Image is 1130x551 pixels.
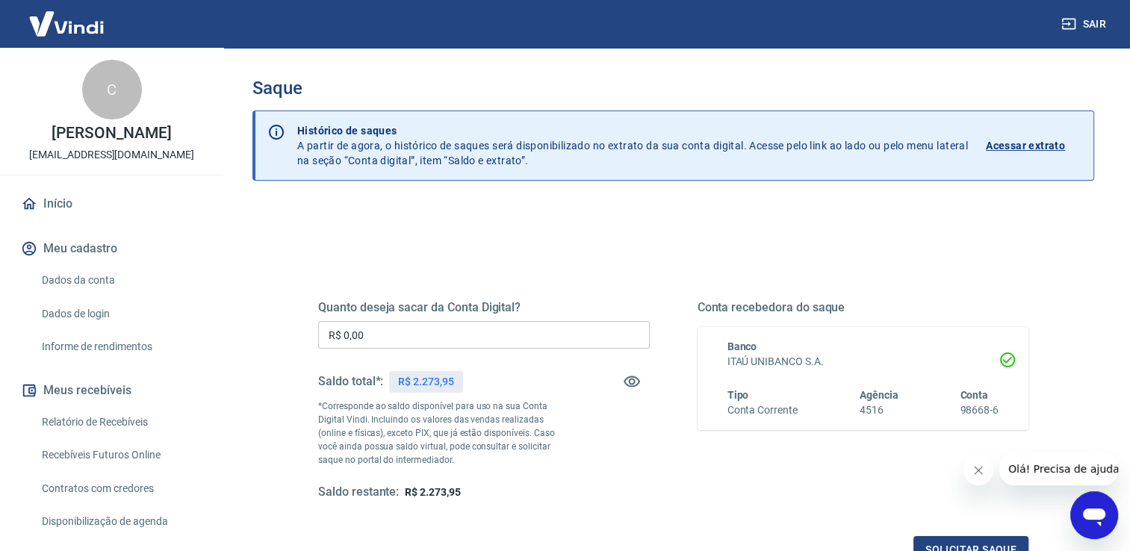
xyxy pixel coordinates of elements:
[727,389,749,401] span: Tipo
[252,78,1094,99] h3: Saque
[29,147,194,163] p: [EMAIL_ADDRESS][DOMAIN_NAME]
[297,123,968,138] p: Histórico de saques
[963,455,993,485] iframe: Fechar mensagem
[9,10,125,22] span: Olá! Precisa de ajuda?
[318,300,650,315] h5: Quanto deseja sacar da Conta Digital?
[36,473,205,504] a: Contratos com credores
[960,402,999,418] h6: 98668-6
[318,374,383,389] h5: Saldo total*:
[1058,10,1112,38] button: Sair
[36,440,205,470] a: Recebíveis Futuros Online
[727,340,757,352] span: Banco
[727,354,999,370] h6: ITAÚ UNIBANCO S.A.
[405,486,460,498] span: R$ 2.273,95
[999,452,1118,485] iframe: Mensagem da empresa
[36,407,205,438] a: Relatório de Recebíveis
[960,389,988,401] span: Conta
[318,485,399,500] h5: Saldo restante:
[860,402,898,418] h6: 4516
[698,300,1029,315] h5: Conta recebedora do saque
[297,123,968,168] p: A partir de agora, o histórico de saques será disponibilizado no extrato da sua conta digital. Ac...
[860,389,898,401] span: Agência
[18,232,205,265] button: Meu cadastro
[36,299,205,329] a: Dados de login
[18,1,115,46] img: Vindi
[82,60,142,119] div: C
[36,506,205,537] a: Disponibilização de agenda
[986,123,1081,168] a: Acessar extrato
[36,265,205,296] a: Dados da conta
[398,374,453,390] p: R$ 2.273,95
[986,138,1065,153] p: Acessar extrato
[18,187,205,220] a: Início
[1070,491,1118,539] iframe: Botão para abrir a janela de mensagens
[18,374,205,407] button: Meus recebíveis
[727,402,798,418] h6: Conta Corrente
[52,125,171,141] p: [PERSON_NAME]
[36,331,205,362] a: Informe de rendimentos
[318,399,567,467] p: *Corresponde ao saldo disponível para uso na sua Conta Digital Vindi. Incluindo os valores das ve...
